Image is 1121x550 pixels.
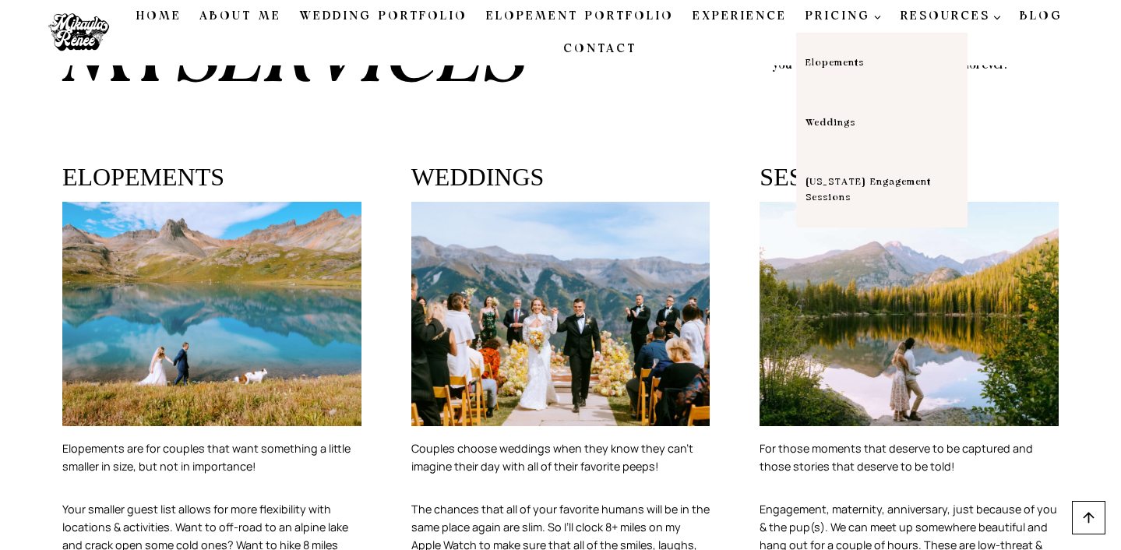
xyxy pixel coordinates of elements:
[62,164,361,189] h3: ELOPEMENTS
[554,33,646,65] a: Contact
[796,93,968,153] a: Weddings
[796,33,968,93] a: Elopements
[411,164,710,189] h3: WEDDINGS
[760,164,1059,189] h3: SESSIONS
[796,153,968,227] a: [US_STATE] Engagement Sessions
[40,5,118,60] img: Mikayla Renee Photo
[760,439,1059,475] p: For those moments that deserve to be captured and those stories that deserve to be told!
[411,439,710,475] p: Couples choose weddings when they know they can’t imagine their day with all of their favorite pe...
[62,439,361,475] p: Elopements are for couples that want something a little smaller in size, but not in importance!
[1072,501,1105,534] a: Scroll to top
